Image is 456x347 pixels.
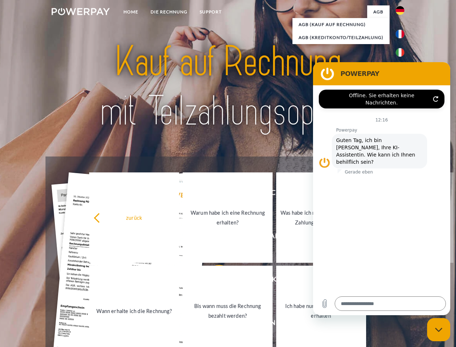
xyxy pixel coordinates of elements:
[276,172,366,263] a: Was habe ich noch offen, ist meine Zahlung eingegangen?
[94,306,175,316] div: Wann erhalte ich die Rechnung?
[52,8,110,15] img: logo-powerpay-white.svg
[292,31,390,44] a: AGB (Kreditkonto/Teilzahlung)
[427,318,450,341] iframe: Schaltfläche zum Öffnen des Messaging-Fensters; Konversation läuft
[281,208,362,227] div: Was habe ich noch offen, ist meine Zahlung eingegangen?
[367,5,390,18] a: agb
[187,208,268,227] div: Warum habe ich eine Rechnung erhalten?
[187,301,268,321] div: Bis wann muss die Rechnung bezahlt werden?
[313,62,450,315] iframe: Messaging-Fenster
[117,5,144,18] a: Home
[281,301,362,321] div: Ich habe nur eine Teillieferung erhalten
[396,6,404,15] img: de
[396,48,404,57] img: it
[94,213,175,222] div: zurück
[194,5,228,18] a: SUPPORT
[144,5,194,18] a: DIE RECHNUNG
[292,18,390,31] a: AGB (Kauf auf Rechnung)
[69,35,387,138] img: title-powerpay_de.svg
[396,30,404,38] img: fr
